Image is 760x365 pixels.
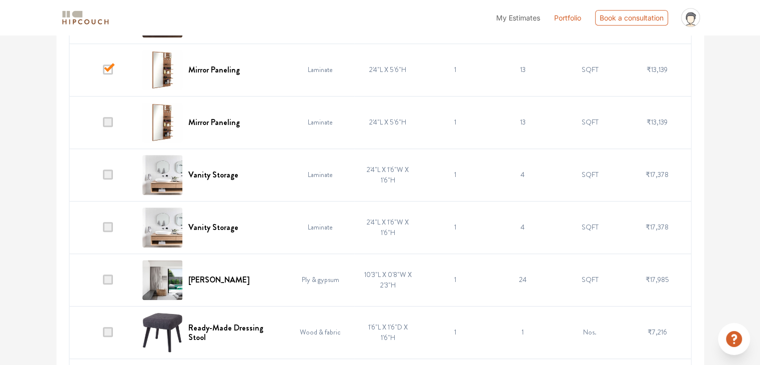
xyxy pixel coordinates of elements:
[60,9,110,26] img: logo-horizontal.svg
[489,201,556,253] td: 4
[556,43,624,96] td: SQFT
[287,201,354,253] td: Laminate
[556,201,624,253] td: SQFT
[489,306,556,358] td: 1
[142,50,182,90] img: Mirror Paneling
[422,306,489,358] td: 1
[595,10,668,25] div: Book a consultation
[188,323,281,342] h6: Ready-Made Dressing Stool
[188,222,238,232] h6: Vanity Storage
[496,13,540,22] span: My Estimates
[60,6,110,29] span: logo-horizontal.svg
[287,96,354,148] td: Laminate
[287,253,354,306] td: Ply & gypsum
[489,253,556,306] td: 24
[188,275,250,284] h6: [PERSON_NAME]
[647,117,668,127] span: ₹13,139
[556,253,624,306] td: SQFT
[354,253,422,306] td: 10'3"L X 0'8"W X 2'3"H
[422,253,489,306] td: 1
[188,65,240,74] h6: Mirror Paneling
[646,222,669,232] span: ₹17,378
[188,117,240,127] h6: Mirror Paneling
[556,306,624,358] td: Nos.
[646,274,669,284] span: ₹17,985
[354,43,422,96] td: 2'4"L X 5'6"H
[287,43,354,96] td: Laminate
[646,169,669,179] span: ₹17,378
[489,148,556,201] td: 4
[422,96,489,148] td: 1
[354,201,422,253] td: 2'4"L X 1'6"W X 1'6"H
[554,12,581,23] a: Portfolio
[422,201,489,253] td: 1
[489,96,556,148] td: 13
[422,148,489,201] td: 1
[287,306,354,358] td: Wood & fabric
[142,312,182,352] img: Ready-Made Dressing Stool
[354,96,422,148] td: 2'4"L X 5'6"H
[556,96,624,148] td: SQFT
[422,43,489,96] td: 1
[354,306,422,358] td: 1'6"L X 1'6"D X 1'6"H
[354,148,422,201] td: 2'4"L X 1'6"W X 1'6"H
[287,148,354,201] td: Laminate
[647,64,668,74] span: ₹13,139
[142,155,182,195] img: Vanity Storage
[556,148,624,201] td: SQFT
[142,102,182,142] img: Mirror Paneling
[648,327,667,337] span: ₹7,216
[489,43,556,96] td: 13
[142,260,182,300] img: Curtain Pelmet
[142,207,182,247] img: Vanity Storage
[188,170,238,179] h6: Vanity Storage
